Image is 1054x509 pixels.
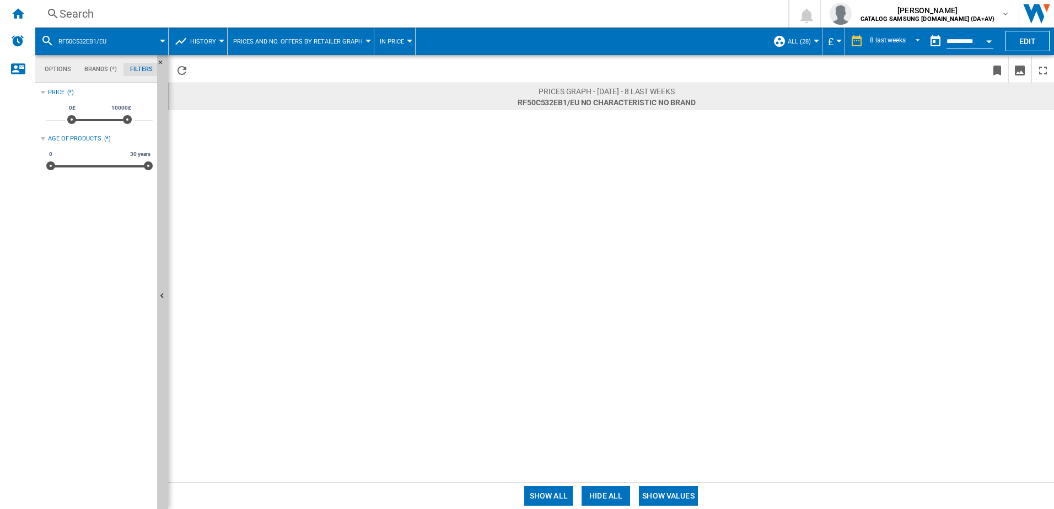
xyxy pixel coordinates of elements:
[828,28,839,55] button: £
[41,28,163,55] div: RF50C532EB1/EU
[870,36,906,44] div: 8 last weeks
[11,34,24,47] img: alerts-logo.svg
[1009,57,1031,83] button: Download as image
[524,486,573,506] button: Show all
[986,57,1008,83] button: Bookmark this report
[582,486,630,506] button: Hide all
[518,86,696,97] span: Prices graph - [DATE] - 8 last weeks
[157,55,170,75] button: Hide
[822,28,845,55] md-menu: Currency
[233,28,368,55] button: Prices and No. offers by retailer graph
[47,150,54,159] span: 0
[869,33,924,51] md-select: REPORTS.WIZARD.STEPS.REPORT.STEPS.REPORT_OPTIONS.PERIOD: 8 last weeks
[110,104,132,112] span: 10000£
[380,38,404,45] span: In price
[773,28,816,55] div: ALL (28)
[171,57,193,83] button: Reload
[67,104,77,112] span: 0£
[190,28,222,55] button: History
[78,63,123,76] md-tab-item: Brands (*)
[38,63,78,76] md-tab-item: Options
[861,5,994,16] span: [PERSON_NAME]
[788,28,816,55] button: ALL (28)
[788,38,811,45] span: ALL (28)
[639,486,698,506] button: Show values
[48,134,101,143] div: Age of products
[174,28,222,55] div: History
[233,38,363,45] span: Prices and No. offers by retailer graph
[58,38,106,45] span: RF50C532EB1/EU
[123,63,159,76] md-tab-item: Filters
[1005,31,1050,51] button: Edit
[924,30,947,52] button: md-calendar
[190,38,216,45] span: History
[979,30,999,50] button: Open calendar
[1032,57,1054,83] button: Maximize
[58,28,117,55] button: RF50C532EB1/EU
[518,97,696,108] span: RF50C532EB1/EU No characteristic No brand
[380,28,410,55] button: In price
[60,6,760,21] div: Search
[128,150,152,159] span: 30 years
[828,36,833,47] span: £
[830,3,852,25] img: profile.jpg
[861,15,994,23] b: CATALOG SAMSUNG [DOMAIN_NAME] (DA+AV)
[48,88,64,97] div: Price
